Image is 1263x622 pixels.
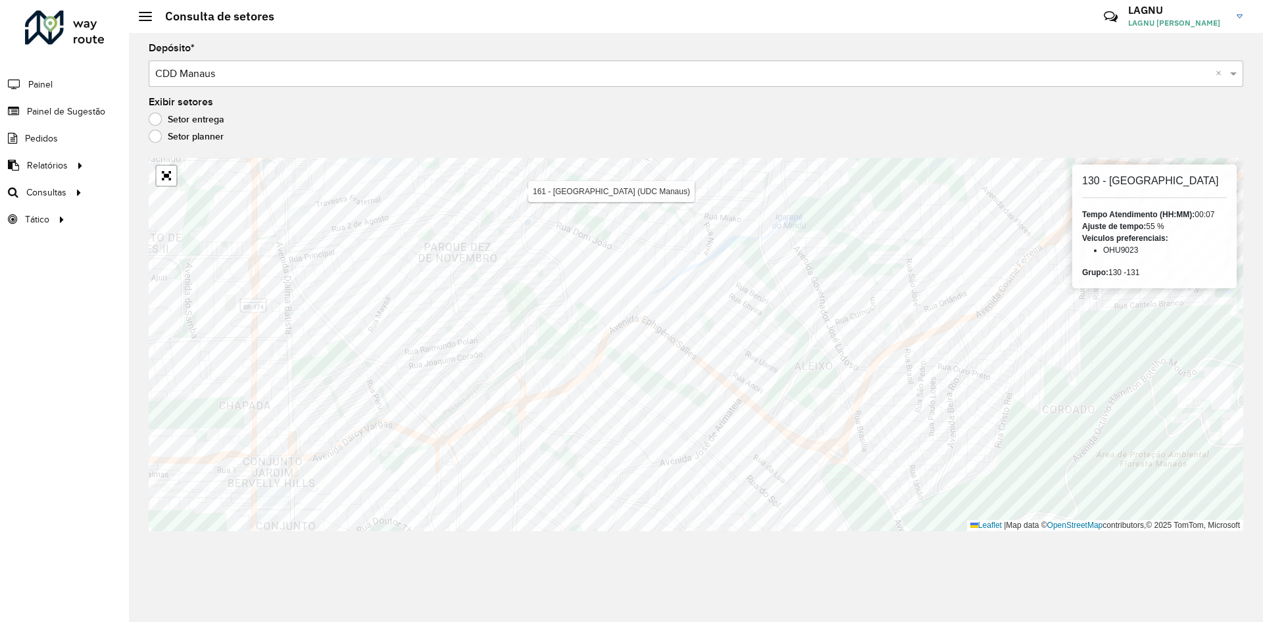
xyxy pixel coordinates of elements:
[1082,268,1108,277] strong: Grupo:
[1082,209,1227,220] div: 00:07
[157,166,176,186] a: Abrir mapa em tela cheia
[1004,521,1006,530] span: |
[28,78,53,91] span: Painel
[149,113,224,126] label: Setor entrega
[1103,244,1227,256] li: OHU9023
[1082,210,1195,219] strong: Tempo Atendimento (HH:MM):
[1082,220,1227,232] div: 55 %
[970,521,1002,530] a: Leaflet
[1082,267,1227,278] div: 130 -131
[149,130,224,143] label: Setor planner
[27,105,105,118] span: Painel de Sugestão
[1128,17,1227,29] span: LAGNU [PERSON_NAME]
[26,186,66,199] span: Consultas
[149,94,213,110] label: Exibir setores
[25,213,49,226] span: Tático
[152,9,274,24] h2: Consulta de setores
[25,132,58,145] span: Pedidos
[1082,234,1168,243] strong: Veículos preferenciais:
[1047,521,1103,530] a: OpenStreetMap
[1082,174,1227,187] h6: 130 - [GEOGRAPHIC_DATA]
[1082,222,1146,231] strong: Ajuste de tempo:
[1128,4,1227,16] h3: LAGNU
[1216,66,1227,82] span: Clear all
[1097,3,1125,31] a: Contato Rápido
[967,520,1243,531] div: Map data © contributors,© 2025 TomTom, Microsoft
[27,159,68,172] span: Relatórios
[149,40,195,56] label: Depósito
